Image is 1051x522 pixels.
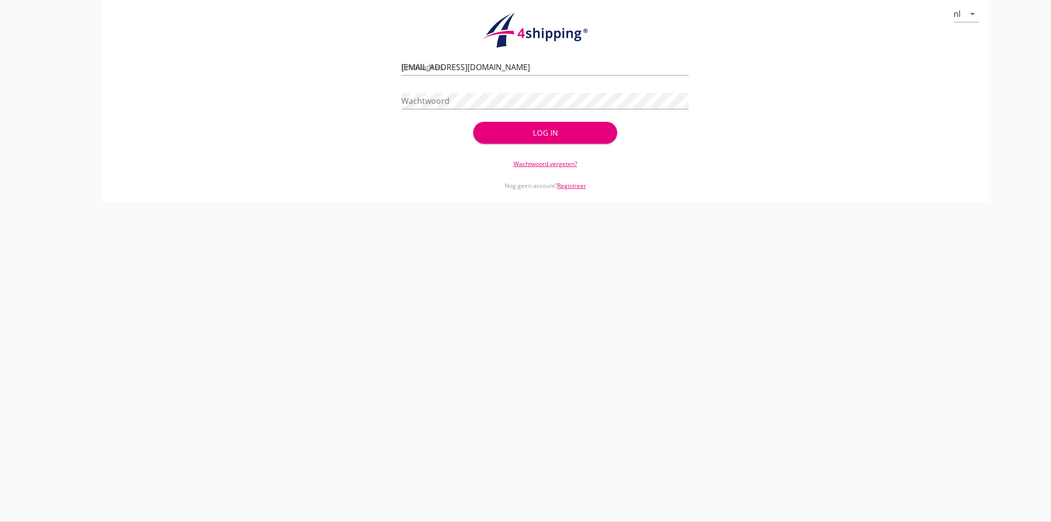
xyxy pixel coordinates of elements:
div: Log in [489,127,601,139]
i: arrow_drop_down [967,8,979,20]
img: logo.1f945f1d.svg [481,12,610,49]
input: Emailadres [402,59,689,75]
a: Registreer [557,181,586,190]
div: nl [954,9,961,18]
a: Wachtwoord vergeten? [514,160,577,168]
div: Nog geen account? [402,169,689,190]
button: Log in [473,122,617,144]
